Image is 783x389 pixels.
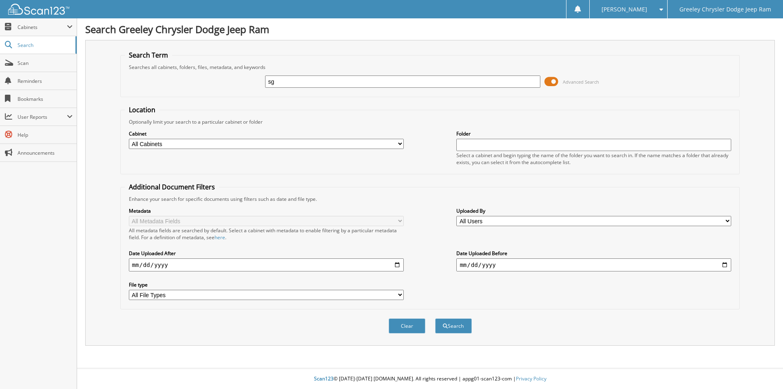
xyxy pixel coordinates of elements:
[125,51,172,60] legend: Search Term
[389,318,425,333] button: Clear
[18,149,73,156] span: Announcements
[18,96,73,102] span: Bookmarks
[129,207,404,214] label: Metadata
[125,64,736,71] div: Searches all cabinets, folders, files, metadata, and keywords
[125,182,219,191] legend: Additional Document Filters
[742,350,783,389] iframe: Chat Widget
[129,258,404,271] input: start
[456,207,731,214] label: Uploaded By
[18,42,71,49] span: Search
[435,318,472,333] button: Search
[215,234,225,241] a: here
[456,258,731,271] input: end
[18,24,67,31] span: Cabinets
[129,227,404,241] div: All metadata fields are searched by default. Select a cabinet with metadata to enable filtering b...
[8,4,69,15] img: scan123-logo-white.svg
[85,22,775,36] h1: Search Greeley Chrysler Dodge Jeep Ram
[18,113,67,120] span: User Reports
[18,131,73,138] span: Help
[129,250,404,257] label: Date Uploaded After
[125,118,736,125] div: Optionally limit your search to a particular cabinet or folder
[456,152,731,166] div: Select a cabinet and begin typing the name of the folder you want to search in. If the name match...
[679,7,771,12] span: Greeley Chrysler Dodge Jeep Ram
[125,105,159,114] legend: Location
[563,79,599,85] span: Advanced Search
[516,375,546,382] a: Privacy Policy
[18,78,73,84] span: Reminders
[125,196,736,202] div: Enhance your search for specific documents using filters such as date and file type.
[456,130,731,137] label: Folder
[129,281,404,288] label: File type
[602,7,647,12] span: [PERSON_NAME]
[314,375,334,382] span: Scan123
[18,60,73,67] span: Scan
[456,250,731,257] label: Date Uploaded Before
[77,369,783,389] div: © [DATE]-[DATE] [DOMAIN_NAME]. All rights reserved | appg01-scan123-com |
[129,130,404,137] label: Cabinet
